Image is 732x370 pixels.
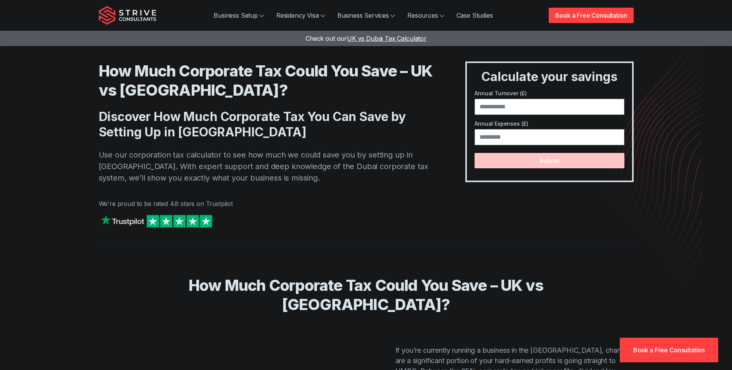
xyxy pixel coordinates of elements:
h2: Discover How Much Corporate Tax You Can Save by Setting Up in [GEOGRAPHIC_DATA] [99,109,435,140]
a: Book a Free Consultation [620,338,718,362]
a: Case Studies [450,8,499,23]
a: Book a Free Consultation [549,8,633,23]
button: Submit [475,153,624,168]
a: Resources [401,8,450,23]
a: Business Services [331,8,401,23]
label: Annual Expenses (£) [475,119,624,128]
p: We're proud to be rated 4.8 stars on Trustpilot [99,199,435,208]
a: Check out ourUK vs Dubai Tax Calculator [305,35,427,42]
img: Strive on Trustpilot [99,213,214,229]
p: Use our corporation tax calculator to see how much we could save you by setting up in [GEOGRAPHIC... [99,149,435,184]
a: Residency Visa [270,8,331,23]
h1: How Much Corporate Tax Could You Save – UK vs [GEOGRAPHIC_DATA]? [99,61,435,100]
a: Business Setup [207,8,270,23]
label: Annual Turnover (£) [475,89,624,97]
h2: How Much Corporate Tax Could You Save – UK vs [GEOGRAPHIC_DATA]? [120,276,612,314]
img: Strive Consultants [99,6,156,25]
h3: Calculate your savings [470,69,629,85]
span: UK vs Dubai Tax Calculator [347,35,427,42]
